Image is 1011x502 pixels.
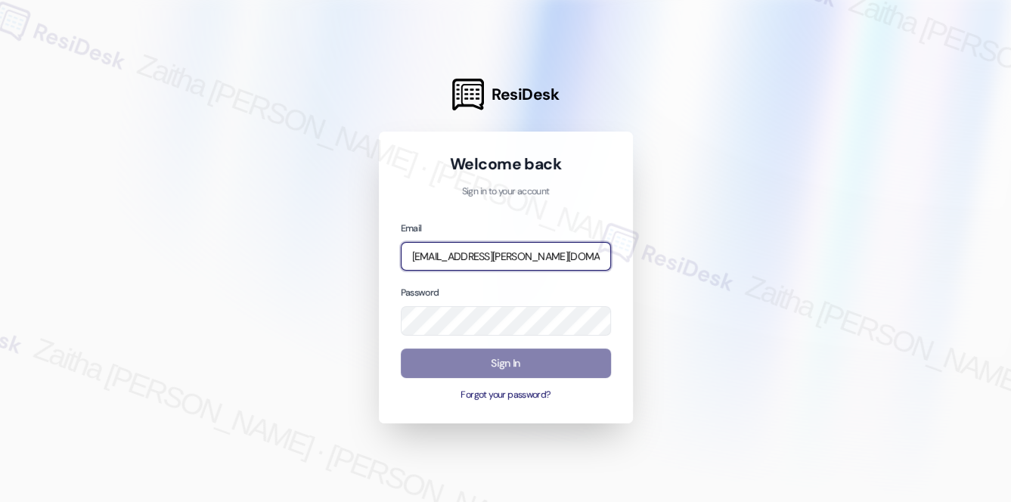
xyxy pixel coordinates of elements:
h1: Welcome back [401,153,611,175]
label: Password [401,287,439,299]
p: Sign in to your account [401,185,611,199]
button: Forgot your password? [401,389,611,402]
input: name@example.com [401,242,611,271]
button: Sign In [401,349,611,378]
label: Email [401,222,422,234]
img: ResiDesk Logo [452,79,484,110]
span: ResiDesk [492,84,559,105]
